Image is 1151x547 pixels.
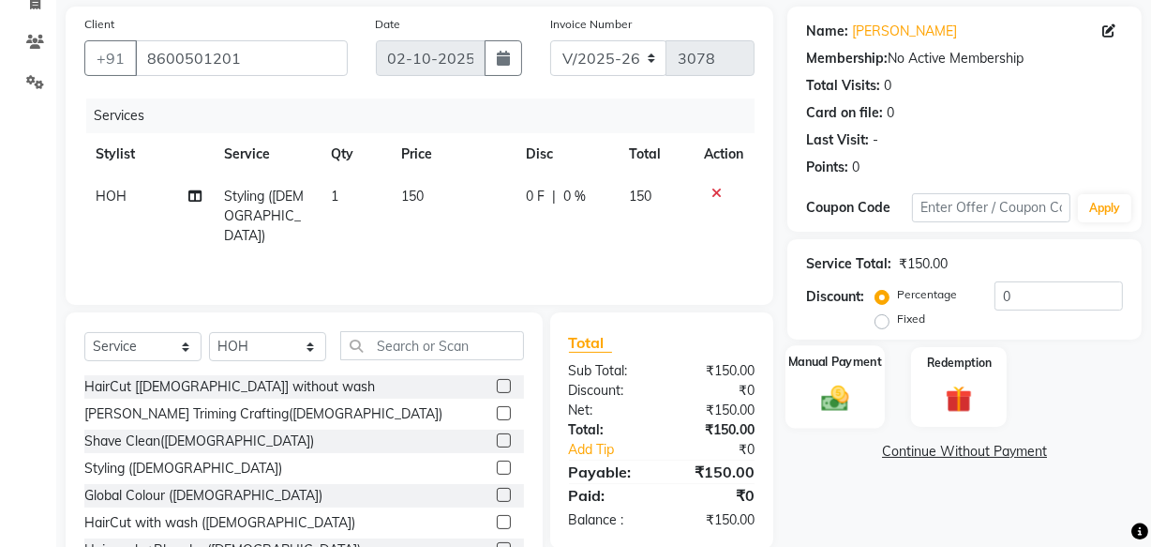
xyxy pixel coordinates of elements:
a: [PERSON_NAME] [852,22,957,41]
div: ₹150.00 [662,461,769,483]
label: Fixed [897,311,925,327]
div: ₹150.00 [662,401,769,420]
input: Search or Scan [340,331,524,360]
div: No Active Membership [806,49,1123,68]
div: Name: [806,22,848,41]
span: 1 [331,188,338,205]
div: Service Total: [806,254,891,274]
div: Payable: [555,461,662,483]
span: 150 [629,188,651,205]
div: Coupon Code [806,198,912,218]
span: 150 [402,188,425,205]
div: ₹150.00 [662,420,769,440]
img: _gift.svg [937,383,980,416]
label: Invoice Number [550,16,632,33]
th: Disc [515,133,618,175]
div: ₹0 [662,381,769,401]
div: Points: [806,158,848,177]
div: Styling ([DEMOGRAPHIC_DATA]) [84,459,282,479]
div: ₹0 [680,440,769,460]
input: Enter Offer / Coupon Code [912,193,1070,222]
th: Action [693,133,755,175]
input: Search by Name/Mobile/Email/Code [135,40,348,76]
label: Redemption [927,355,992,372]
th: Stylist [84,133,213,175]
span: 0 F [526,187,545,206]
div: Global Colour ([DEMOGRAPHIC_DATA]) [84,486,322,506]
div: Shave Clean([DEMOGRAPHIC_DATA]) [84,432,314,451]
a: Continue Without Payment [791,442,1138,462]
th: Service [213,133,320,175]
div: [PERSON_NAME] Triming Crafting([DEMOGRAPHIC_DATA]) [84,404,442,424]
div: ₹150.00 [899,254,948,274]
div: HairCut with wash ([DEMOGRAPHIC_DATA]) [84,513,355,533]
div: Membership: [806,49,888,68]
div: 0 [887,103,894,123]
div: Discount: [555,381,662,401]
label: Manual Payment [788,353,882,371]
div: Balance : [555,510,662,530]
div: Discount: [806,287,864,307]
div: Total Visits: [806,76,880,96]
th: Qty [320,133,391,175]
th: Total [618,133,693,175]
div: HairCut [[DEMOGRAPHIC_DATA]] without wash [84,377,375,397]
label: Percentage [897,286,957,303]
span: Styling ([DEMOGRAPHIC_DATA]) [224,188,304,244]
div: Net: [555,401,662,420]
div: ₹0 [662,484,769,507]
div: 0 [852,158,860,177]
div: - [873,130,878,150]
div: ₹150.00 [662,510,769,530]
span: 0 % [563,187,586,206]
div: ₹150.00 [662,361,769,381]
span: | [552,187,556,206]
div: Paid: [555,484,662,507]
div: Services [86,99,769,133]
div: Last Visit: [806,130,869,150]
th: Price [391,133,516,175]
div: 0 [884,76,891,96]
img: _cash.svg [813,382,858,414]
a: Add Tip [555,440,680,460]
label: Date [376,16,401,33]
div: Sub Total: [555,361,662,381]
div: Card on file: [806,103,883,123]
button: +91 [84,40,137,76]
label: Client [84,16,114,33]
button: Apply [1078,194,1131,222]
span: HOH [96,188,127,205]
div: Total: [555,420,662,440]
span: Total [569,333,612,353]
